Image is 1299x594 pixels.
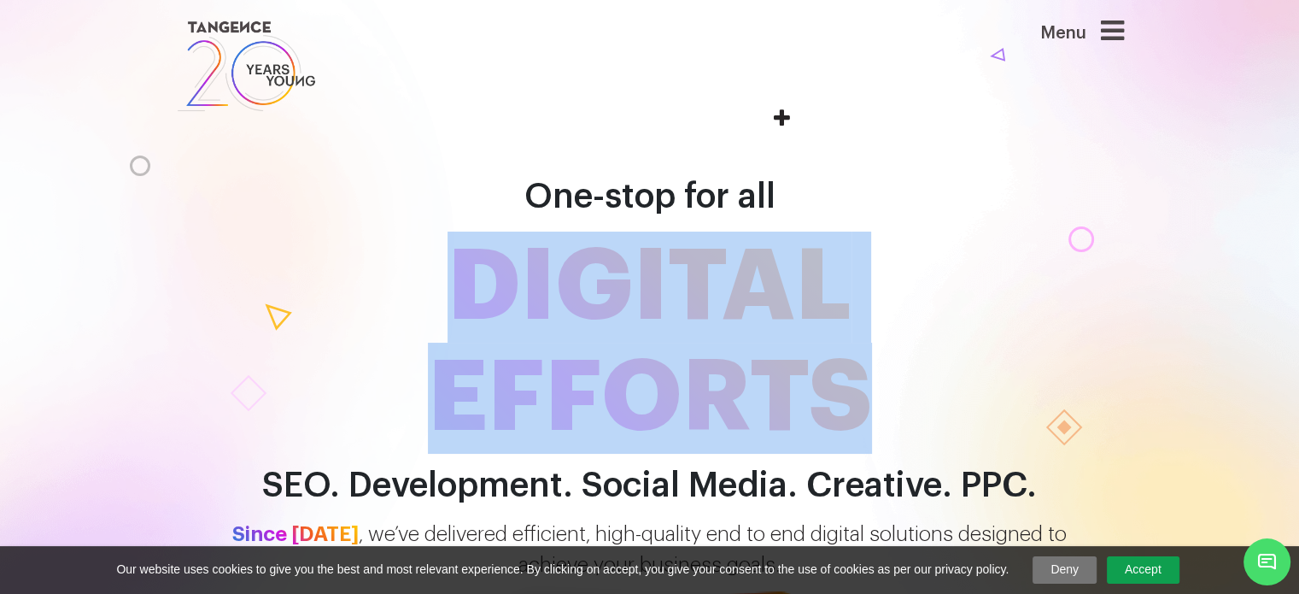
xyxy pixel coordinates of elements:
span: Chat Widget [1243,538,1290,585]
h2: SEO. Development. Social Media. Creative. PPC. [163,467,1137,505]
p: , we’ve delivered efficient, high-quality end to end digital solutions designed to achieve your b... [163,519,1137,580]
span: DIGITAL EFFORTS [163,232,1137,454]
span: One-stop for all [524,179,775,214]
a: Deny [1033,556,1097,584]
a: Accept [1107,556,1179,584]
span: Since [DATE] [232,524,359,544]
img: logo SVG [176,17,318,115]
span: Our website uses cookies to give you the best and most relevant experience. By clicking on accept... [116,562,1009,579]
